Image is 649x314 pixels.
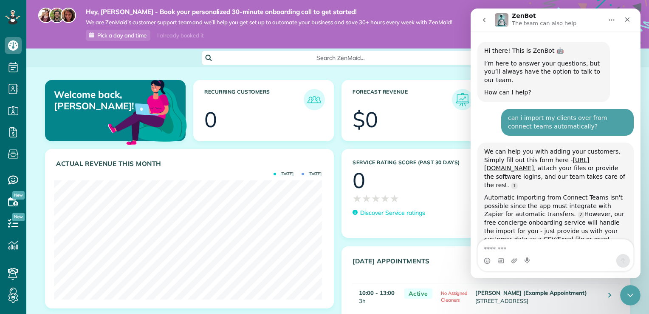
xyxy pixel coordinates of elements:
td: [STREET_ADDRESS] [473,283,602,309]
span: ★ [381,191,390,206]
iframe: Intercom live chat [620,285,641,305]
h3: Recurring Customers [204,89,304,110]
span: Pick a day and time [97,32,147,39]
span: Active [404,288,432,299]
span: [DATE] [274,172,293,176]
img: jorge-587dff0eeaa6aab1f244e6dc62b8924c3b6ad411094392a53c71c6c4a576187d.jpg [49,8,65,23]
span: ★ [371,191,381,206]
div: 0 [353,170,365,191]
td: 3h [353,283,400,309]
h3: [DATE] Appointments [353,257,598,277]
strong: 10:00 - 13:00 [359,289,395,296]
a: Discover Service ratings [353,208,425,217]
span: No Assigned Cleaners [441,290,468,303]
h3: Service Rating score (past 30 days) [353,160,527,166]
span: ★ [362,191,371,206]
strong: [PERSON_NAME] (Example Appointment) [475,289,587,296]
a: Pick a day and time [86,30,150,41]
strong: Hey, [PERSON_NAME] - Book your personalized 30-minute onboarding call to get started! [86,8,452,16]
img: maria-72a9807cf96188c08ef61303f053569d2e2a8a1cde33d635c8a3ac13582a053d.jpg [38,8,54,23]
p: Discover Service ratings [360,208,425,217]
span: New [12,213,25,221]
span: ★ [353,191,362,206]
iframe: Intercom live chat [471,9,641,278]
span: We are ZenMaid’s customer support team and we’ll help you get set up to automate your business an... [86,19,452,26]
span: ★ [390,191,399,206]
span: [DATE] [302,172,322,176]
h3: Actual Revenue this month [56,160,325,168]
span: New [12,191,25,200]
img: icon_forecast_revenue-8c13a41c7ed35a8dcfafea3cbb826a0462acb37728057bba2d056411b612bbbe.png [454,91,471,108]
img: icon_recurring_customers-cf858462ba22bcd05b5a5880d41d6543d210077de5bb9ebc9590e49fd87d84ed.png [306,91,323,108]
div: $0 [353,109,378,130]
p: Welcome back, [PERSON_NAME]! [54,89,140,111]
div: 0 [204,109,217,130]
div: I already booked it [152,30,209,41]
h3: Forecast Revenue [353,89,452,110]
img: dashboard_welcome-42a62b7d889689a78055ac9021e634bf52bae3f8056760290aed330b23ab8690.png [106,70,189,153]
img: michelle-19f622bdf1676172e81f8f8fba1fb50e276960ebfe0243fe18214015130c80e4.jpg [61,8,76,23]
